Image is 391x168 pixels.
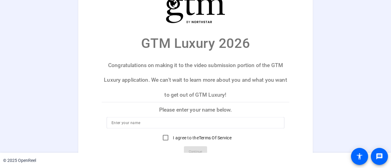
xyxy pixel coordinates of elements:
a: Terms Of Service [199,135,232,140]
p: Congratulations on making it to the video submission portion of the GTM Luxury application. We ca... [102,58,289,102]
input: Enter your name [111,119,280,127]
p: GTM Luxury 2026 [141,33,250,53]
mat-icon: accessibility [356,153,363,160]
p: Please enter your name below. [102,102,289,117]
div: © 2025 OpenReel [3,157,36,164]
label: I agree to the [172,135,232,141]
mat-icon: message [376,153,383,160]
